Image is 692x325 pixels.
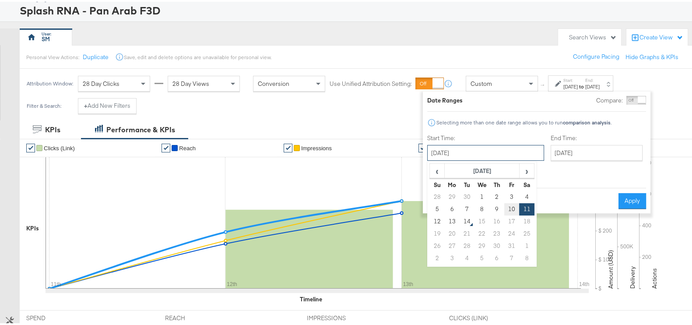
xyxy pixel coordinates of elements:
[330,78,412,86] label: Use Unified Attribution Setting:
[460,177,474,189] th: Tu
[430,214,445,226] td: 12
[585,76,600,81] label: End:
[300,293,322,302] div: Timeline
[520,162,534,176] span: ›
[427,132,544,141] label: Start Time:
[563,81,578,88] div: [DATE]
[165,312,231,321] span: REACH
[607,248,615,287] text: Amount (USD)
[172,78,209,86] span: 28 Day Views
[26,312,92,321] span: SPEND
[519,201,534,214] td: 11
[474,214,489,226] td: 15
[460,226,474,238] td: 21
[430,251,445,263] td: 2
[430,177,445,189] th: Su
[430,226,445,238] td: 19
[445,177,460,189] th: Mo
[474,189,489,201] td: 1
[519,251,534,263] td: 8
[78,96,137,112] button: +Add New Filters
[519,189,534,201] td: 4
[629,265,636,287] text: Delivery
[460,189,474,201] td: 30
[519,177,534,189] th: Sa
[474,226,489,238] td: 22
[436,118,612,124] div: Selecting more than one date range allows you to run .
[179,143,196,150] span: Reach
[489,251,504,263] td: 6
[489,238,504,251] td: 30
[585,81,600,88] div: [DATE]
[26,101,62,107] div: Filter & Search:
[539,82,547,85] span: ↑
[430,189,445,201] td: 28
[519,214,534,226] td: 18
[26,142,35,151] a: ✔
[42,33,50,42] div: SM
[307,312,372,321] span: IMPRESSIONS
[489,189,504,201] td: 2
[445,251,460,263] td: 3
[489,214,504,226] td: 16
[563,76,578,81] label: Start:
[504,238,519,251] td: 31
[106,123,175,133] div: Performance & KPIs
[551,132,646,141] label: End Time:
[650,266,658,287] text: Actions
[445,162,520,177] th: [DATE]
[430,201,445,214] td: 5
[460,214,474,226] td: 14
[460,238,474,251] td: 28
[460,201,474,214] td: 7
[445,214,460,226] td: 13
[504,177,519,189] th: Fr
[418,142,427,151] a: ✔
[474,201,489,214] td: 8
[578,81,585,88] strong: to
[504,214,519,226] td: 17
[563,117,611,124] strong: comparison analysis
[474,238,489,251] td: 29
[504,251,519,263] td: 7
[567,47,625,63] button: Configure Pacing
[596,95,623,103] label: Compare:
[445,201,460,214] td: 6
[83,51,109,60] button: Duplicate
[519,238,534,251] td: 1
[44,143,75,150] span: Clicks (Link)
[301,143,332,150] span: Impressions
[26,52,79,59] div: Personal View Actions:
[639,32,683,40] div: Create View
[124,52,271,59] div: Save, edit and delete options are unavailable for personal view.
[569,32,617,40] div: Search Views
[162,142,170,151] a: ✔
[445,238,460,251] td: 27
[26,223,39,231] div: KPIs
[258,78,289,86] span: Conversion
[504,201,519,214] td: 10
[489,201,504,214] td: 9
[26,79,74,85] div: Attribution Window:
[83,78,119,86] span: 28 Day Clicks
[449,312,515,321] span: CLICKS (LINK)
[445,189,460,201] td: 29
[625,51,678,60] button: Hide Graphs & KPIs
[474,177,489,189] th: We
[618,191,646,207] button: Apply
[504,189,519,201] td: 3
[519,226,534,238] td: 25
[284,142,292,151] a: ✔
[489,226,504,238] td: 23
[45,123,60,133] div: KPIs
[445,226,460,238] td: 20
[84,100,88,108] strong: +
[20,1,689,16] div: Splash RNA - Pan Arab F3D
[460,251,474,263] td: 4
[504,226,519,238] td: 24
[489,177,504,189] th: Th
[430,238,445,251] td: 26
[427,95,463,103] div: Date Ranges
[430,162,444,176] span: ‹
[471,78,492,86] span: Custom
